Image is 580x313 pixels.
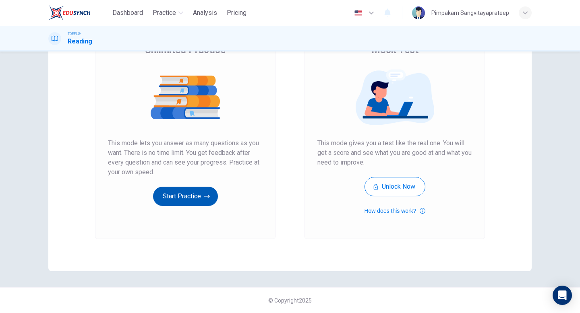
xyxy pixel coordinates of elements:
[48,5,109,21] a: EduSynch logo
[68,37,92,46] h1: Reading
[353,10,363,16] img: en
[317,138,472,167] span: This mode gives you a test like the real one. You will get a score and see what you are good at a...
[412,6,425,19] img: Profile picture
[190,6,220,20] button: Analysis
[68,31,81,37] span: TOEFL®
[109,6,146,20] button: Dashboard
[108,138,263,177] span: This mode lets you answer as many questions as you want. There is no time limit. You get feedback...
[193,8,217,18] span: Analysis
[48,5,91,21] img: EduSynch logo
[364,206,425,216] button: How does this work?
[365,177,425,196] button: Unlock Now
[553,286,572,305] div: Open Intercom Messenger
[149,6,186,20] button: Practice
[227,8,246,18] span: Pricing
[268,297,312,304] span: © Copyright 2025
[224,6,250,20] button: Pricing
[153,8,176,18] span: Practice
[153,187,218,206] button: Start Practice
[112,8,143,18] span: Dashboard
[431,8,509,18] div: Pimpakarn Sangvitayaprateep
